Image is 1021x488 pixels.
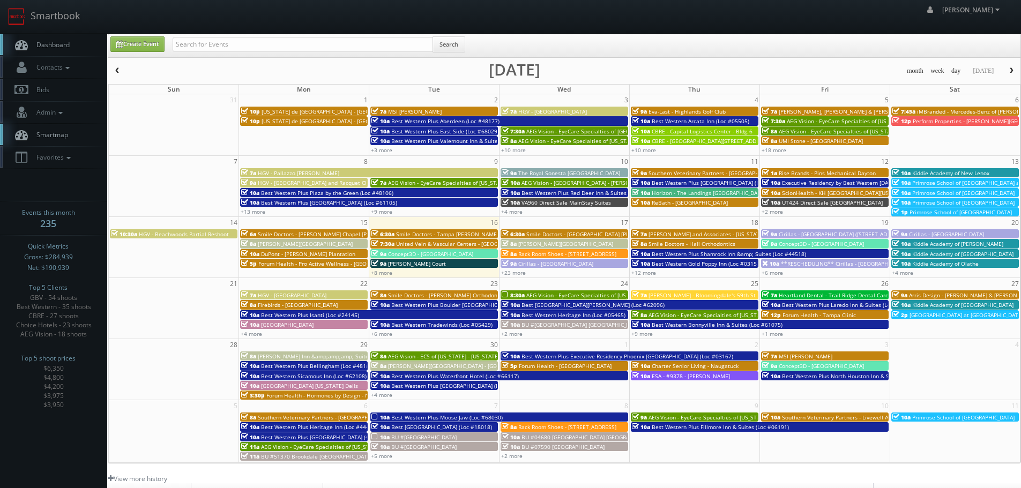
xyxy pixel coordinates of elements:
span: HGV - [GEOGRAPHIC_DATA] [518,108,587,115]
span: Forum Health - [GEOGRAPHIC_DATA] [519,362,612,370]
span: Smile Doctors - Tampa [PERSON_NAME] [PERSON_NAME] Orthodontics [396,230,578,238]
span: 10a [762,414,780,421]
span: [US_STATE] de [GEOGRAPHIC_DATA] - [GEOGRAPHIC_DATA] [262,117,409,125]
a: +9 more [631,330,653,337]
span: BU #04680 [GEOGRAPHIC_DATA] [GEOGRAPHIC_DATA] [521,433,659,441]
span: 11a [241,453,259,460]
span: Executive Residency by Best Western [DATE] (Loc #44764) [782,179,931,186]
a: +4 more [501,208,523,215]
span: 8a [632,240,647,247]
span: 9a [632,414,647,421]
span: Forum Health - Hormones by Design - New Braunfels Clinic [266,392,419,399]
span: AEG Vision - EyeCare Specialties of [US_STATE] – [PERSON_NAME] Eye Care [649,414,840,421]
span: 9a [371,260,386,267]
span: Rack Room Shoes - [STREET_ADDRESS] [518,250,616,258]
span: 9a [632,108,647,115]
span: Best Western Gold Poppy Inn (Loc #03153) [652,260,762,267]
a: +13 more [241,208,265,215]
span: 13 [1010,156,1020,167]
span: The Royal Sonesta [GEOGRAPHIC_DATA] [518,169,620,177]
span: [PERSON_NAME] [942,5,1003,14]
span: 10a [502,179,520,186]
span: Cirillas - [GEOGRAPHIC_DATA] [909,230,984,238]
a: +6 more [371,330,392,337]
span: Forum Health - Pro Active Wellness - [GEOGRAPHIC_DATA] [258,260,406,267]
a: +8 more [371,269,392,276]
span: 10a [892,250,911,258]
span: 7:30a [502,127,525,135]
span: 1p [892,208,908,216]
span: Kiddie Academy of Olathe [912,260,979,267]
span: 8a [632,311,647,319]
span: 4 [754,94,759,106]
span: 10a [371,372,390,380]
span: 6:30a [371,230,394,238]
span: 9a [892,291,907,299]
span: 1 [363,94,369,106]
span: [PERSON_NAME] Inn &amp;amp;amp; Suites [PERSON_NAME] [258,352,415,360]
span: 8a [762,137,777,145]
span: Fri [821,85,829,94]
span: Sun [168,85,180,94]
span: HGV - [GEOGRAPHIC_DATA] and Racquet Club [258,179,373,186]
span: CBRE - [GEOGRAPHIC_DATA][STREET_ADDRESS][GEOGRAPHIC_DATA] [652,137,823,145]
span: Primrose School of [GEOGRAPHIC_DATA] [912,189,1015,197]
span: AEG Vision - EyeCare Specialties of [US_STATE] – Drs. [PERSON_NAME] and [PERSON_NAME]-Ost and Ass... [649,311,964,319]
span: Kiddie Academy of New Lenox [912,169,989,177]
span: 10a [371,127,390,135]
span: Best Western Sicamous Inn (Loc #62108) [261,372,367,380]
span: Primrose School of [GEOGRAPHIC_DATA] [912,199,1015,206]
span: 10a [371,321,390,328]
span: 7a [762,291,777,299]
span: 10a [241,189,259,197]
span: 10a [502,301,520,309]
span: 3:30p [241,392,265,399]
a: +18 more [762,146,786,154]
span: Bids [31,85,49,94]
span: 10a [632,117,650,125]
span: AEG Vision - ECS of [US_STATE] - [US_STATE] Valley Family Eye Care [388,352,559,360]
span: 10a [762,179,780,186]
span: 11 [750,156,759,167]
span: 8:30a [502,291,525,299]
span: 9a [762,362,777,370]
span: Best Western Plus Isanti (Loc #24145) [261,311,359,319]
span: 2p [892,311,908,319]
span: Best Western Plus Boulder [GEOGRAPHIC_DATA] (Loc #06179) [391,301,549,309]
span: 10a [241,372,259,380]
span: 10a [371,137,390,145]
span: HGV - [GEOGRAPHIC_DATA] [258,291,326,299]
span: AEG Vision - EyeCare Specialties of [US_STATE] – EyeCare in [GEOGRAPHIC_DATA] [388,179,595,186]
span: ScionHealth - KH [GEOGRAPHIC_DATA][US_STATE] [782,189,908,197]
span: Rack Room Shoes - [STREET_ADDRESS] [518,423,616,431]
span: 10a [632,189,650,197]
a: +3 more [371,146,392,154]
button: day [948,64,965,78]
span: 10a [762,301,780,309]
span: 14 [229,217,239,228]
span: Best Western Tradewinds (Loc #05429) [391,321,493,328]
span: United Vein & Vascular Centers - [GEOGRAPHIC_DATA] [396,240,534,247]
span: Best Western Plus North Houston Inn & Suites (Loc #44475) [782,372,937,380]
span: Firebirds - [GEOGRAPHIC_DATA] [258,301,338,309]
span: Cirillas - [GEOGRAPHIC_DATA] ([STREET_ADDRESS]) [779,230,907,238]
span: DuPont - [PERSON_NAME] Plantation [261,250,355,258]
span: 10a [632,423,650,431]
a: +4 more [892,269,913,276]
span: 10a [632,260,650,267]
span: 9a [502,260,517,267]
span: Best Western Arcata Inn (Loc #05505) [652,117,749,125]
span: 8a [502,250,517,258]
span: 10a [892,240,911,247]
span: 7:45a [892,108,915,115]
span: 11a [241,443,259,451]
span: 10:30a [111,230,137,238]
span: 5 [884,94,890,106]
span: Concept3D - [GEOGRAPHIC_DATA] [779,240,864,247]
span: 7a [241,169,256,177]
span: 10a [241,311,259,319]
span: Concept3D - [GEOGRAPHIC_DATA] [388,250,473,258]
a: Create Event [110,36,165,52]
span: Best Western Plus Shamrock Inn &amp; Suites (Loc #44518) [652,250,806,258]
span: 5p [241,260,257,267]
